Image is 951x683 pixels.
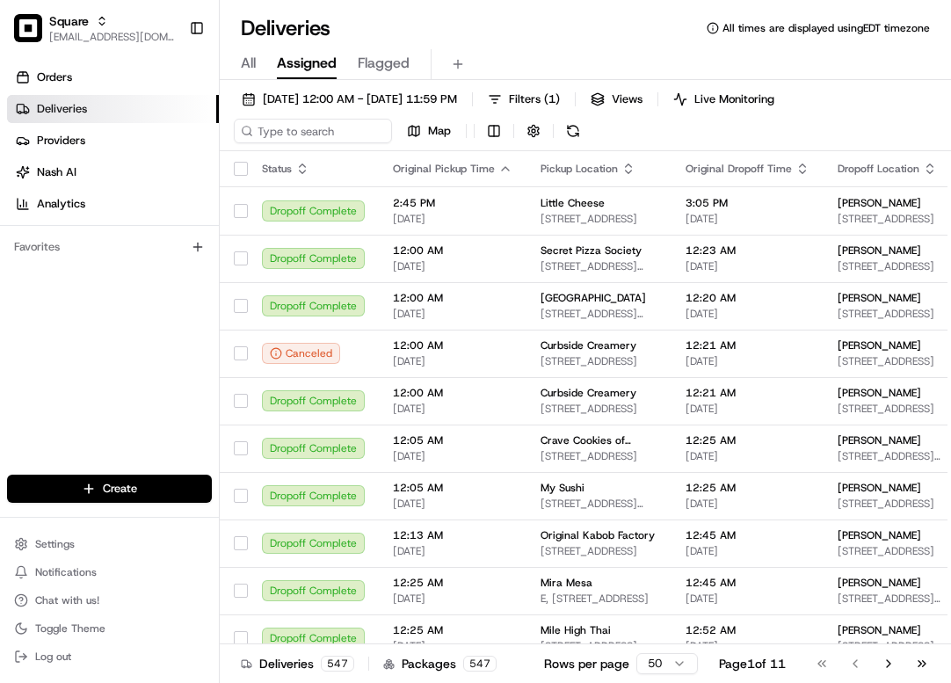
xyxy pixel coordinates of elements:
[428,123,451,139] span: Map
[686,196,809,210] span: 3:05 PM
[686,623,809,637] span: 12:52 AM
[561,119,585,143] button: Refresh
[49,12,89,30] button: Square
[686,259,809,273] span: [DATE]
[37,196,85,212] span: Analytics
[541,338,636,352] span: Curbside Creamery
[49,30,175,44] button: [EMAIL_ADDRESS][DOMAIN_NAME]
[686,243,809,258] span: 12:23 AM
[838,592,946,606] span: [STREET_ADDRESS][PERSON_NAME]
[37,133,85,149] span: Providers
[838,402,946,416] span: [STREET_ADDRESS]
[393,623,512,637] span: 12:25 AM
[686,212,809,226] span: [DATE]
[393,528,512,542] span: 12:13 AM
[838,449,946,463] span: [STREET_ADDRESS][PERSON_NAME]
[103,481,137,497] span: Create
[393,592,512,606] span: [DATE]
[722,21,930,35] span: All times are displayed using EDT timezone
[686,402,809,416] span: [DATE]
[838,544,946,558] span: [STREET_ADDRESS]
[7,190,219,218] a: Analytics
[509,91,560,107] span: Filters
[277,53,337,74] span: Assigned
[393,291,512,305] span: 12:00 AM
[838,212,946,226] span: [STREET_ADDRESS]
[838,307,946,321] span: [STREET_ADDRESS]
[686,528,809,542] span: 12:45 AM
[686,307,809,321] span: [DATE]
[383,655,497,672] div: Packages
[838,576,921,590] span: [PERSON_NAME]
[234,119,392,143] input: Type to search
[583,87,650,112] button: Views
[541,196,605,210] span: Little Cheese
[393,259,512,273] span: [DATE]
[544,91,560,107] span: ( 1 )
[241,14,330,42] h1: Deliveries
[463,656,497,672] div: 547
[393,354,512,368] span: [DATE]
[686,338,809,352] span: 12:21 AM
[838,433,921,447] span: [PERSON_NAME]
[838,243,921,258] span: [PERSON_NAME]
[838,162,919,176] span: Dropoff Location
[358,53,410,74] span: Flagged
[541,307,657,321] span: [STREET_ADDRESS][PERSON_NAME]
[838,259,946,273] span: [STREET_ADDRESS]
[7,532,212,556] button: Settings
[234,87,465,112] button: [DATE] 12:00 AM - [DATE] 11:59 PM
[541,623,611,637] span: Mile High Thai
[7,560,212,585] button: Notifications
[35,565,97,579] span: Notifications
[719,655,786,672] div: Page 1 of 11
[262,343,340,364] button: Canceled
[541,639,657,653] span: [STREET_ADDRESS]
[7,127,219,155] a: Providers
[7,158,219,186] a: Nash AI
[393,639,512,653] span: [DATE]
[541,162,618,176] span: Pickup Location
[686,386,809,400] span: 12:21 AM
[686,592,809,606] span: [DATE]
[686,291,809,305] span: 12:20 AM
[686,162,792,176] span: Original Dropoff Time
[541,259,657,273] span: [STREET_ADDRESS][PERSON_NAME]
[686,481,809,495] span: 12:25 AM
[686,449,809,463] span: [DATE]
[541,544,657,558] span: [STREET_ADDRESS]
[612,91,642,107] span: Views
[838,196,921,210] span: [PERSON_NAME]
[686,354,809,368] span: [DATE]
[541,243,642,258] span: Secret Pizza Society
[393,497,512,511] span: [DATE]
[838,497,946,511] span: [STREET_ADDRESS]
[686,433,809,447] span: 12:25 AM
[7,588,212,613] button: Chat with us!
[393,162,495,176] span: Original Pickup Time
[321,656,354,672] div: 547
[14,14,42,42] img: Square
[7,95,219,123] a: Deliveries
[541,402,657,416] span: [STREET_ADDRESS]
[838,623,921,637] span: [PERSON_NAME]
[393,212,512,226] span: [DATE]
[7,644,212,669] button: Log out
[37,164,76,180] span: Nash AI
[541,291,646,305] span: [GEOGRAPHIC_DATA]
[35,593,99,607] span: Chat with us!
[393,386,512,400] span: 12:00 AM
[541,433,657,447] span: Crave Cookies of Crossroads ([GEOGRAPHIC_DATA]), [GEOGRAPHIC_DATA]
[541,386,636,400] span: Curbside Creamery
[399,119,459,143] button: Map
[393,196,512,210] span: 2:45 PM
[37,101,87,117] span: Deliveries
[686,497,809,511] span: [DATE]
[7,475,212,503] button: Create
[7,7,182,49] button: SquareSquare[EMAIL_ADDRESS][DOMAIN_NAME]
[393,433,512,447] span: 12:05 AM
[686,544,809,558] span: [DATE]
[35,650,71,664] span: Log out
[393,243,512,258] span: 12:00 AM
